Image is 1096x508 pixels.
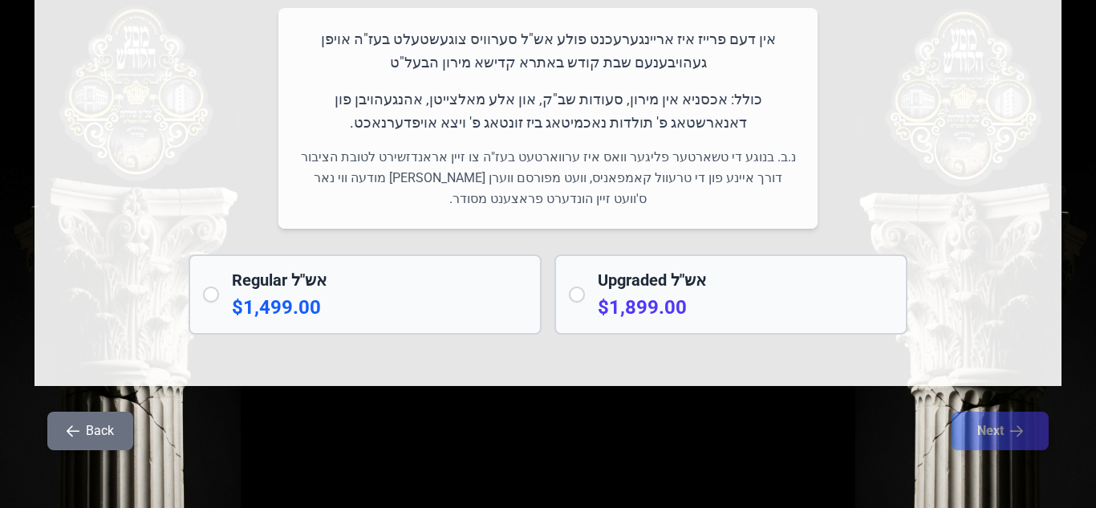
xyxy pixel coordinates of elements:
p: כולל: אכסניא אין מירון, סעודות שב"ק, און אלע מאלצייטן, אהנגעהויבן פון דאנארשטאג פ' תולדות נאכמיטא... [298,87,798,135]
p: נ.ב. בנוגע די טשארטער פליגער וואס איז ערווארטעט בעז"ה צו זיין אראנדזשירט לטובת הציבור דורך איינע ... [298,147,798,209]
button: Back [47,412,133,450]
p: $1,899.00 [598,295,893,320]
h2: Upgraded אש"ל [598,269,893,291]
p: אין דעם פרייז איז אריינגערעכנט פולע אש"ל סערוויס צוגעשטעלט בעז"ה אויפן געהויבענעם שבת קודש באתרא ... [298,27,798,75]
h2: Regular אש"ל [232,269,527,291]
p: $1,499.00 [232,295,527,320]
button: Next [952,412,1049,450]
